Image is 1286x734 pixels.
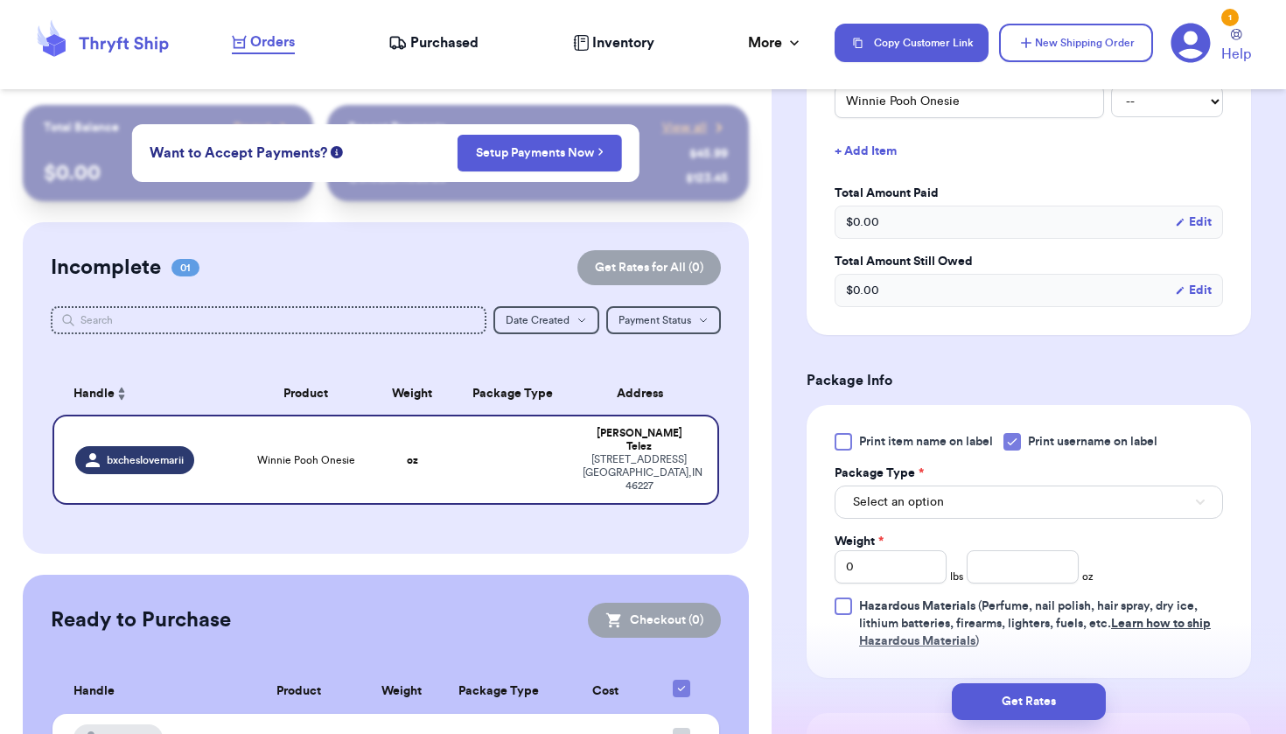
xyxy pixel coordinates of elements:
span: (Perfume, nail polish, hair spray, dry ice, lithium batteries, firearms, lighters, fuels, etc. ) [859,600,1211,647]
label: Total Amount Still Owed [835,253,1223,270]
span: Print username on label [1028,433,1157,451]
th: Product [234,669,363,714]
th: Address [572,373,718,415]
th: Weight [373,373,452,415]
span: $ 0.00 [846,213,879,231]
a: View all [662,119,728,136]
label: Weight [835,533,884,550]
h2: Incomplete [51,254,161,282]
span: oz [1082,570,1094,584]
span: Want to Accept Payments? [150,143,327,164]
span: bxcheslovemarii [107,453,184,467]
p: Recent Payments [348,119,445,136]
span: Orders [250,31,295,52]
span: 01 [171,259,199,276]
span: Inventory [592,32,654,53]
span: Select an option [853,493,944,511]
th: Package Type [441,669,557,714]
h2: Ready to Purchase [51,606,231,634]
th: Cost [557,669,654,714]
button: Get Rates [952,683,1106,720]
span: Help [1221,44,1251,65]
span: View all [662,119,707,136]
a: 1 [1171,23,1211,63]
button: Copy Customer Link [835,24,989,62]
th: Product [240,373,373,415]
p: Total Balance [44,119,119,136]
div: More [748,32,803,53]
label: Total Amount Paid [835,185,1223,202]
button: Sort ascending [115,383,129,404]
strong: oz [407,455,418,465]
a: Orders [232,31,295,54]
span: Handle [73,385,115,403]
button: Setup Payments Now [458,135,623,171]
span: Winnie Pooh Onesie [257,453,355,467]
span: Payment Status [619,315,691,325]
a: Setup Payments Now [476,144,605,162]
button: Edit [1175,282,1212,299]
span: Print item name on label [859,433,993,451]
span: Handle [73,682,115,701]
a: Inventory [573,32,654,53]
span: Payout [234,119,271,136]
button: Payment Status [606,306,721,334]
p: $ 0.00 [44,159,292,187]
span: Date Created [506,315,570,325]
button: Edit [1175,213,1212,231]
th: Package Type [452,373,572,415]
button: + Add Item [828,132,1230,171]
button: Checkout (0) [588,603,721,638]
label: Package Type [835,465,924,482]
a: Help [1221,29,1251,65]
button: Get Rates for All (0) [577,250,721,285]
a: Purchased [388,32,479,53]
div: [STREET_ADDRESS] [GEOGRAPHIC_DATA] , IN 46227 [583,453,695,493]
span: Hazardous Materials [859,600,975,612]
a: Payout [234,119,292,136]
button: New Shipping Order [999,24,1153,62]
span: lbs [950,570,963,584]
div: $ 123.45 [686,170,728,187]
th: Weight [363,669,441,714]
button: Date Created [493,306,599,334]
div: 1 [1221,9,1239,26]
div: $ 45.99 [689,145,728,163]
span: Purchased [410,32,479,53]
input: Search [51,306,486,334]
button: Select an option [835,486,1223,519]
div: [PERSON_NAME] Telez [583,427,695,453]
h3: Package Info [807,370,1251,391]
span: $ 0.00 [846,282,879,299]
